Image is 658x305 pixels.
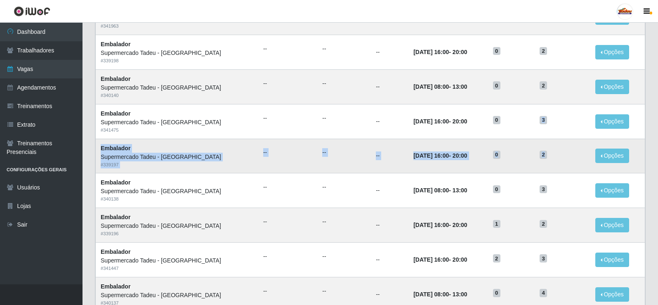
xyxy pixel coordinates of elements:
time: 20:00 [453,49,467,55]
button: Opções [595,114,629,129]
td: -- [371,139,408,173]
div: Supermercado Tadeu - [GEOGRAPHIC_DATA] [101,256,253,265]
ul: -- [263,218,312,226]
span: 2 [540,151,547,159]
time: [DATE] 08:00 [413,83,449,90]
td: -- [371,208,408,243]
ul: -- [263,183,312,192]
time: [DATE] 08:00 [413,187,449,194]
strong: - [413,222,467,228]
div: # 341475 [101,127,253,134]
span: 2 [540,220,547,228]
time: [DATE] 16:00 [413,152,449,159]
span: 3 [540,185,547,194]
strong: - [413,83,467,90]
strong: Embalador [101,145,130,151]
span: 0 [493,81,500,90]
time: 20:00 [453,222,467,228]
ul: -- [322,114,366,123]
span: 4 [540,289,547,297]
time: 20:00 [453,256,467,263]
strong: Embalador [101,76,130,82]
span: 0 [493,116,500,124]
time: 13:00 [453,291,467,298]
span: 2 [540,81,547,90]
strong: Embalador [101,41,130,47]
strong: - [413,152,467,159]
td: -- [371,104,408,139]
span: 2 [540,47,547,55]
time: [DATE] 16:00 [413,49,449,55]
td: -- [371,173,408,208]
button: Opções [595,149,629,163]
span: 2 [493,254,500,262]
ul: -- [322,252,366,261]
span: 1 [493,220,500,228]
strong: - [413,118,467,125]
div: # 340140 [101,92,253,99]
ul: -- [263,114,312,123]
time: 13:00 [453,83,467,90]
button: Opções [595,287,629,302]
div: # 339198 [101,57,253,64]
button: Opções [595,218,629,232]
time: 20:00 [453,118,467,125]
div: Supermercado Tadeu - [GEOGRAPHIC_DATA] [101,49,253,57]
td: -- [371,242,408,277]
div: # 340138 [101,196,253,203]
button: Opções [595,45,629,59]
ul: -- [322,183,366,192]
ul: -- [322,287,366,296]
strong: Embalador [101,248,130,255]
div: Supermercado Tadeu - [GEOGRAPHIC_DATA] [101,187,253,196]
strong: Embalador [101,214,130,220]
ul: -- [263,79,312,88]
ul: -- [322,45,366,53]
time: 20:00 [453,152,467,159]
div: # 341963 [101,23,253,30]
time: [DATE] 08:00 [413,291,449,298]
button: Opções [595,253,629,267]
td: -- [371,69,408,104]
time: [DATE] 16:00 [413,256,449,263]
span: 0 [493,185,500,194]
ul: -- [263,252,312,261]
time: 13:00 [453,187,467,194]
ul: -- [322,79,366,88]
button: Opções [595,80,629,94]
div: Supermercado Tadeu - [GEOGRAPHIC_DATA] [101,222,253,230]
ul: -- [263,45,312,53]
time: [DATE] 16:00 [413,222,449,228]
strong: Embalador [101,110,130,117]
div: Supermercado Tadeu - [GEOGRAPHIC_DATA] [101,118,253,127]
div: # 339197 [101,161,253,168]
strong: - [413,291,467,298]
span: 0 [493,289,500,297]
strong: - [413,187,467,194]
span: 0 [493,47,500,55]
ul: -- [263,287,312,296]
strong: - [413,256,467,263]
td: -- [371,35,408,70]
div: # 341447 [101,265,253,272]
strong: Embalador [101,179,130,186]
strong: - [413,49,467,55]
time: [DATE] 16:00 [413,118,449,125]
span: 3 [540,254,547,262]
div: Supermercado Tadeu - [GEOGRAPHIC_DATA] [101,83,253,92]
ul: -- [322,218,366,226]
button: Opções [595,183,629,198]
strong: Embalador [101,283,130,290]
div: Supermercado Tadeu - [GEOGRAPHIC_DATA] [101,291,253,300]
span: 3 [540,116,547,124]
span: 0 [493,151,500,159]
div: # 339196 [101,230,253,237]
img: CoreUI Logo [14,6,50,17]
div: Supermercado Tadeu - [GEOGRAPHIC_DATA] [101,153,253,161]
ul: -- [263,148,312,157]
ul: -- [322,148,366,157]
